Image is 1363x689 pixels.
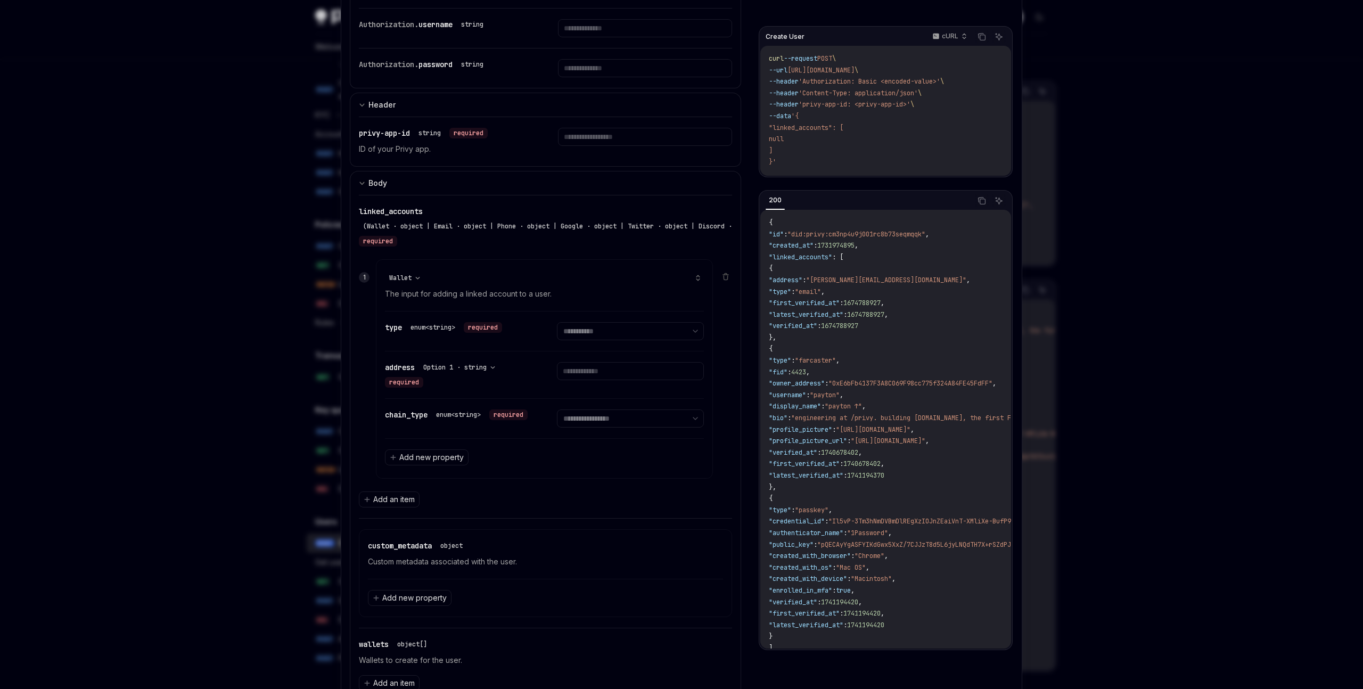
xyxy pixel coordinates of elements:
span: , [836,356,840,365]
span: : [784,230,787,239]
span: "Il5vP-3Tm3hNmDVBmDlREgXzIOJnZEaiVnT-XMliXe-BufP9GL1-d3qhozk9IkZwQ_" [828,517,1082,526]
span: "linked_accounts" [769,253,832,261]
button: Copy the contents from the code block [975,30,989,44]
span: "payton ↑" [825,402,862,411]
span: "username" [769,391,806,399]
span: 1674788927 [847,310,884,319]
span: \ [832,54,836,63]
div: object [440,542,463,550]
span: "[PERSON_NAME][EMAIL_ADDRESS][DOMAIN_NAME]" [806,276,966,284]
span: { [769,218,773,227]
span: : [821,402,825,411]
span: : [832,425,836,434]
span: : [817,322,821,330]
div: object[] [397,640,427,649]
span: address [385,363,415,372]
span: --url [769,66,787,75]
div: required [359,236,397,247]
span: "type" [769,288,791,296]
button: Add an item [359,491,420,507]
div: required [489,409,528,420]
span: : [832,563,836,572]
div: address [385,362,531,388]
span: [URL][DOMAIN_NAME] [787,66,855,75]
span: { [769,264,773,273]
span: , [966,276,970,284]
span: 4423 [791,368,806,376]
span: --data [769,112,791,120]
button: expand input section [350,171,741,195]
div: privy-app-id [359,128,488,138]
span: : [843,471,847,480]
span: : [814,241,817,250]
span: "id" [769,230,784,239]
span: 'privy-app-id: <privy-app-id>' [799,100,910,109]
span: "created_with_browser" [769,552,851,560]
span: chain_type [385,410,428,420]
div: Body [368,177,387,190]
span: , [862,402,866,411]
button: Ask AI [992,194,1006,208]
div: required [385,377,423,388]
span: , [858,598,862,606]
span: : [843,529,847,537]
span: }, [769,483,776,491]
span: "linked_accounts": [ [769,124,843,132]
span: : [787,368,791,376]
span: POST [817,54,832,63]
span: Add an item [373,678,415,688]
p: ID of your Privy app. [359,143,532,155]
span: "created_with_os" [769,563,832,572]
span: : [802,276,806,284]
span: : [806,391,810,399]
span: "latest_verified_at" [769,621,843,629]
span: , [881,460,884,468]
span: 1740678402 [843,460,881,468]
div: chain_type [385,409,528,420]
div: enum<string> [436,411,481,419]
button: expand input section [350,93,741,117]
span: , [925,437,929,445]
span: "engineering at /privy. building [DOMAIN_NAME], the first Farcaster video client. nyc. 👨‍💻🍎🏳️‍🌈 [... [791,414,1218,422]
p: Custom metadata associated with the user. [368,555,723,568]
span: : [840,609,843,618]
span: : [851,552,855,560]
span: "did:privy:cm3np4u9j001rc8b73seqmqqk" [787,230,925,239]
button: Add new property [385,449,469,465]
span: Authorization. [359,60,418,69]
button: Ask AI [992,30,1006,44]
span: "payton" [810,391,840,399]
span: : [825,517,828,526]
span: , [821,288,825,296]
span: "type" [769,356,791,365]
span: Authorization. [359,20,418,29]
span: : [817,448,821,457]
span: "verified_at" [769,598,817,606]
span: ], [769,644,776,652]
span: , [806,368,810,376]
span: "credential_id" [769,517,825,526]
span: , [888,529,892,537]
div: string [418,129,441,137]
span: \ [918,89,922,97]
span: "farcaster" [795,356,836,365]
span: "owner_address" [769,379,825,388]
span: 1741194420 [847,621,884,629]
span: "created_at" [769,241,814,250]
span: --header [769,77,799,86]
span: : [814,540,817,549]
span: "latest_verified_at" [769,310,843,319]
span: "0xE6bFb4137F3A8C069F98cc775f324A84FE45FdFF" [828,379,992,388]
span: "first_verified_at" [769,299,840,307]
div: Authorization.password [359,59,488,70]
div: string [461,60,483,69]
p: Wallets to create for the user. [359,654,732,667]
span: 1674788927 [843,299,881,307]
span: , [884,552,888,560]
span: 1741194420 [843,609,881,618]
span: Add new property [382,593,447,603]
div: type [385,322,502,333]
span: "authenticator_name" [769,529,843,537]
span: wallets [359,639,389,649]
span: 1731974895 [817,241,855,250]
